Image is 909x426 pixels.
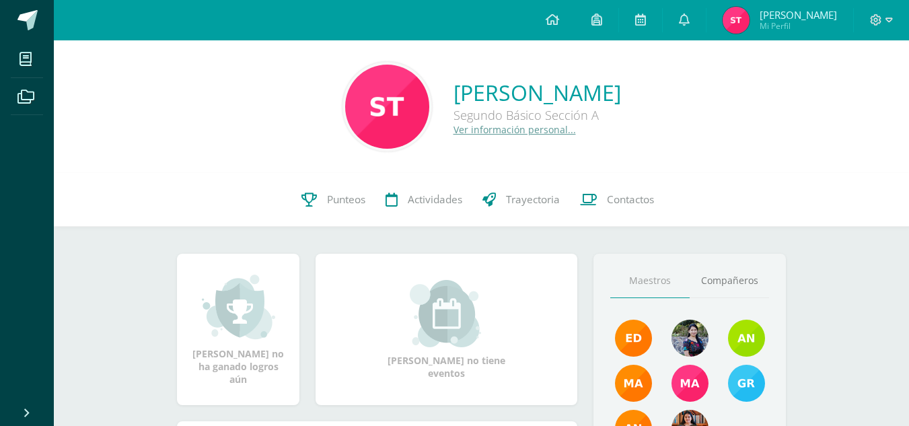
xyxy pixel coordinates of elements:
[723,7,750,34] img: 0975b2461e49dc8c9ba90df96d4c9e8c.png
[610,264,690,298] a: Maestros
[472,173,570,227] a: Trayectoria
[408,192,462,207] span: Actividades
[615,365,652,402] img: 560278503d4ca08c21e9c7cd40ba0529.png
[375,173,472,227] a: Actividades
[671,365,708,402] img: 7766054b1332a6085c7723d22614d631.png
[570,173,664,227] a: Contactos
[453,107,621,123] div: Segundo Básico Sección A
[453,123,576,136] a: Ver información personal...
[410,280,483,347] img: event_small.png
[291,173,375,227] a: Punteos
[728,320,765,357] img: e6b27947fbea61806f2b198ab17e5dde.png
[327,192,365,207] span: Punteos
[671,320,708,357] img: 9b17679b4520195df407efdfd7b84603.png
[379,280,514,380] div: [PERSON_NAME] no tiene eventos
[506,192,560,207] span: Trayectoria
[690,264,769,298] a: Compañeros
[760,20,837,32] span: Mi Perfil
[615,320,652,357] img: f40e456500941b1b33f0807dd74ea5cf.png
[607,192,654,207] span: Contactos
[453,78,621,107] a: [PERSON_NAME]
[202,273,275,341] img: achievement_small.png
[760,8,837,22] span: [PERSON_NAME]
[345,65,429,149] img: 3532c0958d1c8e27aeac7737fa6894e1.png
[190,273,286,386] div: [PERSON_NAME] no ha ganado logros aún
[728,365,765,402] img: b7ce7144501556953be3fc0a459761b8.png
